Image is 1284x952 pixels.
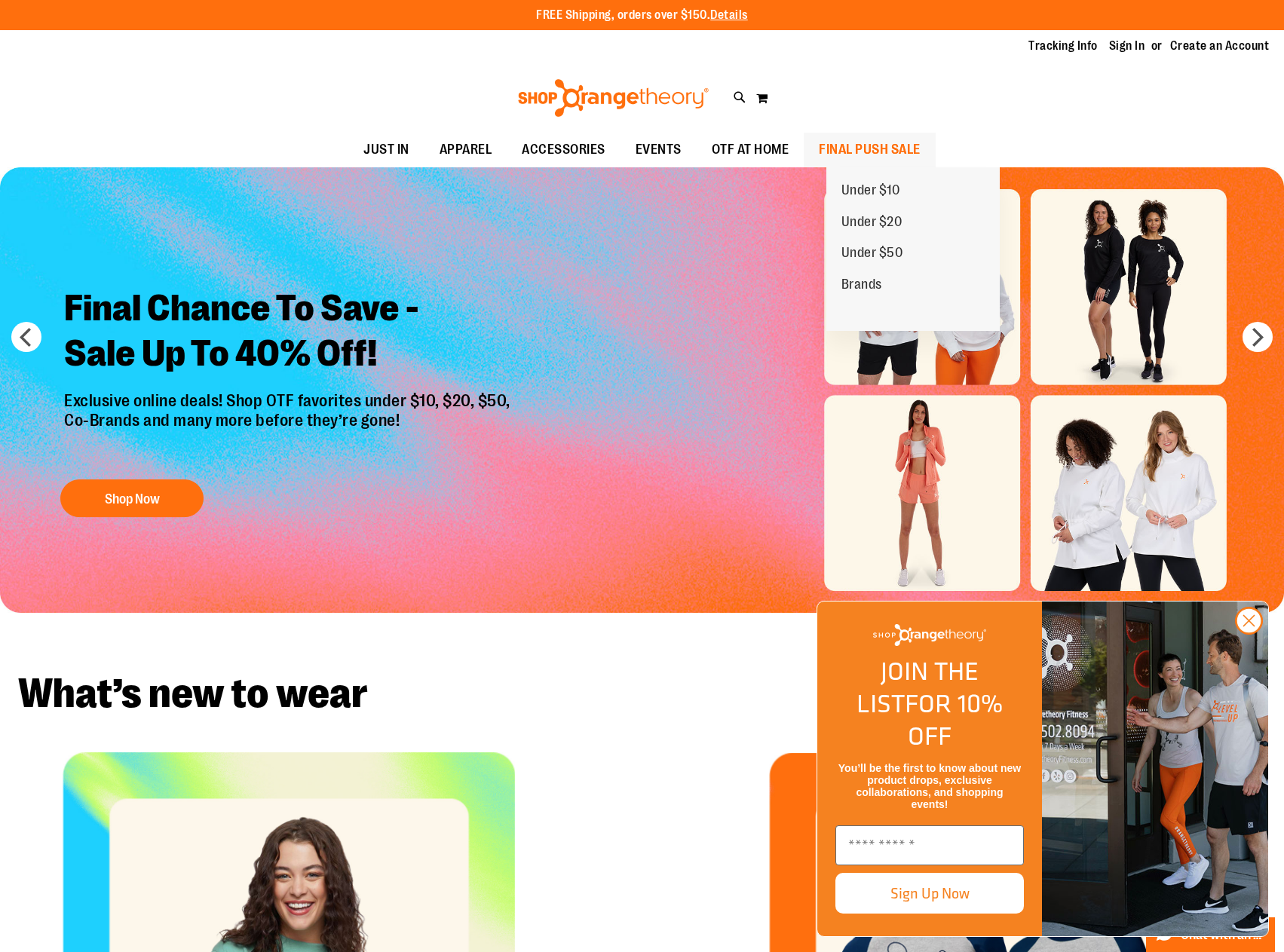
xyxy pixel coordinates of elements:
[536,7,748,24] p: FREE Shipping, orders over $150.
[1235,607,1263,635] button: Close dialog
[841,277,882,295] span: Brands
[53,274,526,525] a: Final Chance To Save -Sale Up To 40% Off! Exclusive online deals! Shop OTF favorites under $10, $...
[857,652,979,722] span: JOIN THE LIST
[838,762,1021,810] span: You’ll be the first to know about new product drops, exclusive collaborations, and shopping events!
[440,133,492,167] span: APPAREL
[835,873,1024,914] button: Sign Up Now
[835,825,1024,865] input: Enter email
[18,673,1266,715] h2: What’s new to wear
[363,133,409,167] span: JUST IN
[841,214,902,233] span: Under $20
[1109,38,1145,54] a: Sign In
[516,79,711,117] img: Shop Orangetheory
[636,133,682,167] span: EVENTS
[905,684,1003,755] span: FOR 10% OFF
[841,245,903,264] span: Under $50
[53,274,526,391] h2: Final Chance To Save - Sale Up To 40% Off!
[522,133,605,167] span: ACCESSORIES
[1028,38,1098,54] a: Tracking Info
[1170,38,1270,54] a: Create an Account
[841,182,900,201] span: Under $10
[712,133,789,167] span: OTF AT HOME
[1243,322,1273,352] button: next
[11,322,41,352] button: prev
[819,133,921,167] span: FINAL PUSH SALE
[710,8,748,22] a: Details
[873,624,986,646] img: Shop Orangetheory
[801,586,1284,952] div: FLYOUT Form
[60,479,204,517] button: Shop Now
[53,391,526,465] p: Exclusive online deals! Shop OTF favorites under $10, $20, $50, Co-Brands and many more before th...
[1042,602,1268,936] img: Shop Orangtheory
